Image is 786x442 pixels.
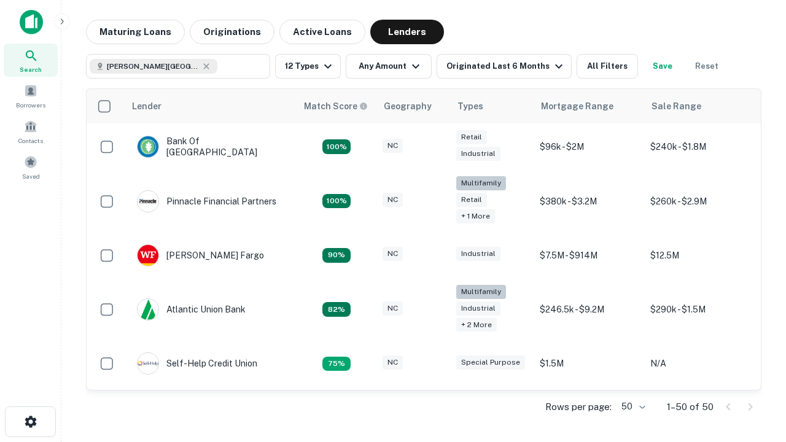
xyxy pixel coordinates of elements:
[275,54,341,79] button: 12 Types
[138,299,158,320] img: picture
[346,54,432,79] button: Any Amount
[667,400,714,414] p: 1–50 of 50
[322,194,351,209] div: Matching Properties: 24, hasApolloMatch: undefined
[534,123,644,170] td: $96k - $2M
[322,302,351,317] div: Matching Properties: 11, hasApolloMatch: undefined
[446,59,566,74] div: Originated Last 6 Months
[437,54,572,79] button: Originated Last 6 Months
[534,340,644,387] td: $1.5M
[456,130,487,144] div: Retail
[86,20,185,44] button: Maturing Loans
[457,99,483,114] div: Types
[304,99,365,113] h6: Match Score
[383,139,403,153] div: NC
[16,100,45,110] span: Borrowers
[456,247,500,261] div: Industrial
[370,20,444,44] button: Lenders
[541,99,613,114] div: Mortgage Range
[644,123,755,170] td: $240k - $1.8M
[138,245,158,266] img: picture
[450,89,534,123] th: Types
[644,340,755,387] td: N/A
[534,279,644,341] td: $246.5k - $9.2M
[322,248,351,263] div: Matching Properties: 12, hasApolloMatch: undefined
[456,209,495,223] div: + 1 more
[138,136,158,157] img: picture
[22,171,40,181] span: Saved
[456,355,525,370] div: Special Purpose
[456,176,506,190] div: Multifamily
[138,191,158,212] img: picture
[456,285,506,299] div: Multifamily
[644,89,755,123] th: Sale Range
[137,298,246,320] div: Atlantic Union Bank
[383,301,403,316] div: NC
[456,193,487,207] div: Retail
[138,353,158,374] img: picture
[534,170,644,232] td: $380k - $3.2M
[190,20,274,44] button: Originations
[20,64,42,74] span: Search
[4,44,58,77] a: Search
[376,89,450,123] th: Geography
[456,147,500,161] div: Industrial
[456,301,500,316] div: Industrial
[4,79,58,112] a: Borrowers
[456,318,497,332] div: + 2 more
[644,279,755,341] td: $290k - $1.5M
[322,357,351,371] div: Matching Properties: 10, hasApolloMatch: undefined
[644,232,755,279] td: $12.5M
[643,54,682,79] button: Save your search to get updates of matches that match your search criteria.
[725,304,786,363] iframe: Chat Widget
[132,99,161,114] div: Lender
[644,170,755,232] td: $260k - $2.9M
[4,115,58,148] a: Contacts
[297,89,376,123] th: Capitalize uses an advanced AI algorithm to match your search with the best lender. The match sco...
[383,247,403,261] div: NC
[20,10,43,34] img: capitalize-icon.png
[137,190,276,212] div: Pinnacle Financial Partners
[687,54,726,79] button: Reset
[577,54,638,79] button: All Filters
[383,193,403,207] div: NC
[534,89,644,123] th: Mortgage Range
[279,20,365,44] button: Active Loans
[137,136,284,158] div: Bank Of [GEOGRAPHIC_DATA]
[384,99,432,114] div: Geography
[534,232,644,279] td: $7.5M - $914M
[545,400,612,414] p: Rows per page:
[18,136,43,145] span: Contacts
[125,89,297,123] th: Lender
[652,99,701,114] div: Sale Range
[107,61,199,72] span: [PERSON_NAME][GEOGRAPHIC_DATA], [GEOGRAPHIC_DATA]
[4,150,58,184] a: Saved
[383,355,403,370] div: NC
[322,139,351,154] div: Matching Properties: 14, hasApolloMatch: undefined
[137,352,257,374] div: Self-help Credit Union
[137,244,264,266] div: [PERSON_NAME] Fargo
[617,398,647,416] div: 50
[304,99,368,113] div: Capitalize uses an advanced AI algorithm to match your search with the best lender. The match sco...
